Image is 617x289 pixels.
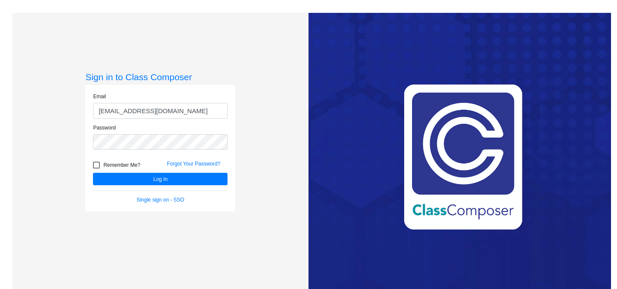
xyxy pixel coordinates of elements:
label: Email [93,93,106,100]
h3: Sign in to Class Composer [85,72,235,82]
label: Password [93,124,116,132]
button: Log In [93,173,228,185]
a: Forgot Your Password? [167,161,220,167]
span: Remember Me? [103,160,140,170]
a: Single sign on - SSO [137,197,184,203]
